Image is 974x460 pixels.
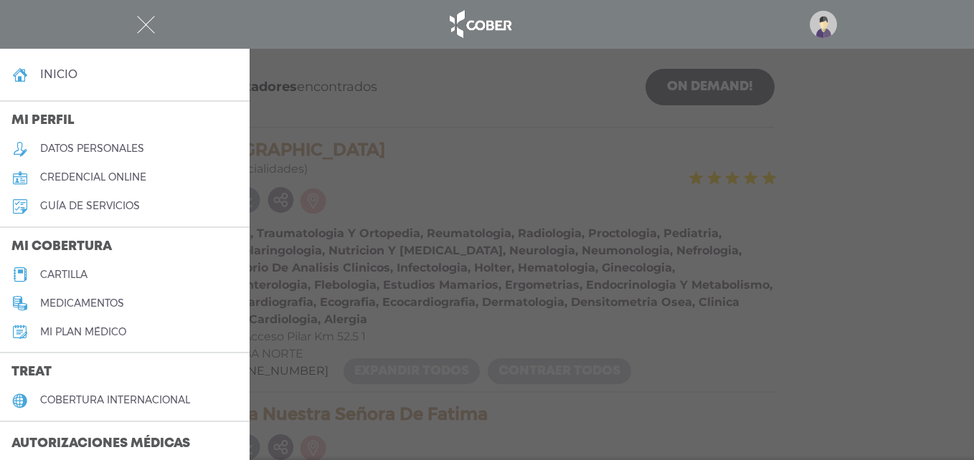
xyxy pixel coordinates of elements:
[40,269,88,281] h5: cartilla
[810,11,837,38] img: profile-placeholder.svg
[40,171,146,183] h5: credencial online
[40,297,124,310] h5: medicamentos
[442,7,517,42] img: logo_cober_home-white.png
[40,326,126,338] h5: Mi plan médico
[40,67,77,81] h4: inicio
[40,200,140,212] h5: guía de servicios
[40,394,190,406] h5: cobertura internacional
[40,143,144,155] h5: datos personales
[137,16,155,34] img: Cober_menu-close-white.svg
